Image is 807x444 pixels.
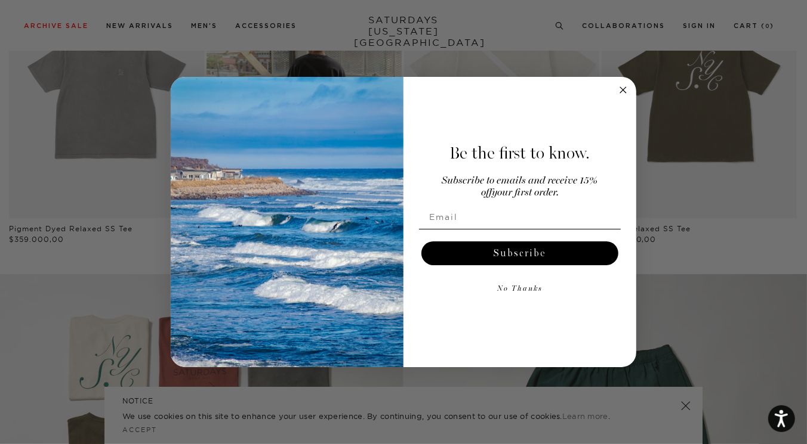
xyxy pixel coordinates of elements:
[419,277,621,301] button: No Thanks
[419,229,621,229] img: underline
[492,188,559,198] span: your first order.
[421,241,618,265] button: Subscribe
[171,77,403,368] img: 125c788d-000d-4f3e-b05a-1b92b2a23ec9.jpeg
[450,143,590,163] span: Be the first to know.
[419,205,621,229] input: Email
[616,83,630,97] button: Close dialog
[481,188,492,198] span: off
[442,176,598,186] span: Subscribe to emails and receive 15%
